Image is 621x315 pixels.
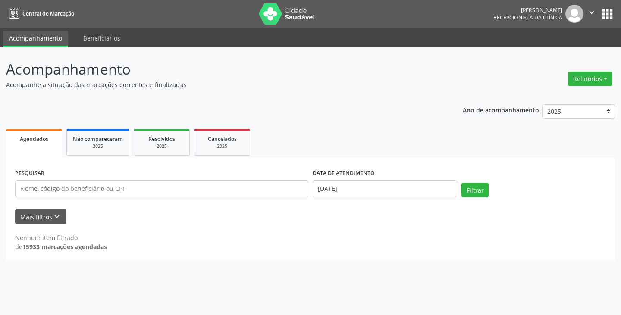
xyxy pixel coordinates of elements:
[208,135,237,143] span: Cancelados
[313,180,457,197] input: Selecione um intervalo
[15,180,308,197] input: Nome, código do beneficiário ou CPF
[15,167,44,180] label: PESQUISAR
[73,135,123,143] span: Não compareceram
[463,104,539,115] p: Ano de acompanhamento
[73,143,123,150] div: 2025
[20,135,48,143] span: Agendados
[493,6,562,14] div: [PERSON_NAME]
[15,242,107,251] div: de
[201,143,244,150] div: 2025
[22,243,107,251] strong: 15933 marcações agendadas
[568,72,612,86] button: Relatórios
[313,167,375,180] label: DATA DE ATENDIMENTO
[583,5,600,23] button: 
[6,80,432,89] p: Acompanhe a situação das marcações correntes e finalizadas
[77,31,126,46] a: Beneficiários
[565,5,583,23] img: img
[600,6,615,22] button: apps
[3,31,68,47] a: Acompanhamento
[15,209,66,225] button: Mais filtroskeyboard_arrow_down
[140,143,183,150] div: 2025
[15,233,107,242] div: Nenhum item filtrado
[6,6,74,21] a: Central de Marcação
[461,183,489,197] button: Filtrar
[22,10,74,17] span: Central de Marcação
[148,135,175,143] span: Resolvidos
[6,59,432,80] p: Acompanhamento
[52,212,62,221] i: keyboard_arrow_down
[493,14,562,21] span: Recepcionista da clínica
[587,8,596,17] i: 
